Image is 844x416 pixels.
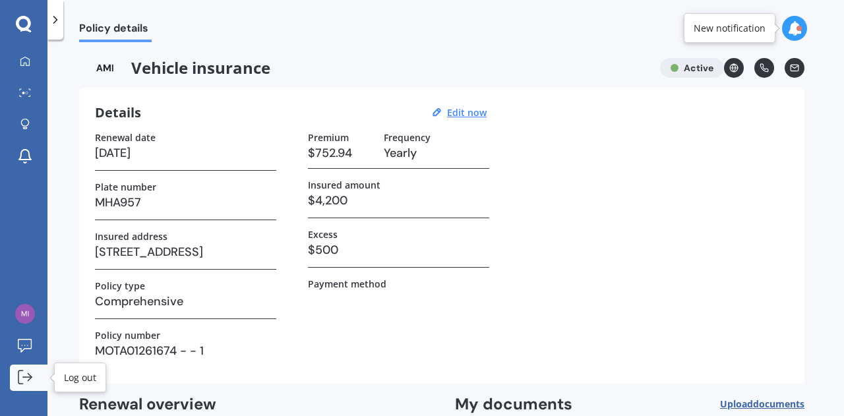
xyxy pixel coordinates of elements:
h3: Details [95,104,141,121]
span: documents [753,398,804,410]
label: Frequency [384,132,431,143]
u: Edit now [447,106,487,119]
h3: Comprehensive [95,291,276,311]
label: Insured amount [308,179,380,191]
label: Policy type [95,280,145,291]
h3: $500 [308,240,489,260]
h3: [STREET_ADDRESS] [95,242,276,262]
div: New notification [694,22,766,35]
button: Edit now [443,107,491,119]
h3: $4,200 [308,191,489,210]
button: Uploaddocuments [720,394,804,415]
h2: Renewal overview [79,394,429,415]
img: 043237c0b9d0a8133fea9dbf38efcf09 [15,304,35,324]
img: AMI-text-1.webp [79,58,131,78]
h3: MOTA01261674 - - 1 [95,341,276,361]
label: Premium [308,132,349,143]
h3: [DATE] [95,143,276,163]
label: Payment method [308,278,386,289]
span: Vehicle insurance [79,58,649,78]
h3: MHA957 [95,193,276,212]
h3: Yearly [384,143,489,163]
h2: My documents [455,394,572,415]
label: Insured address [95,231,167,242]
h3: $752.94 [308,143,373,163]
div: Log out [64,371,96,384]
label: Excess [308,229,338,240]
label: Plate number [95,181,156,193]
span: Policy details [79,22,152,40]
label: Policy number [95,330,160,341]
label: Renewal date [95,132,156,143]
span: Upload [720,399,804,409]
